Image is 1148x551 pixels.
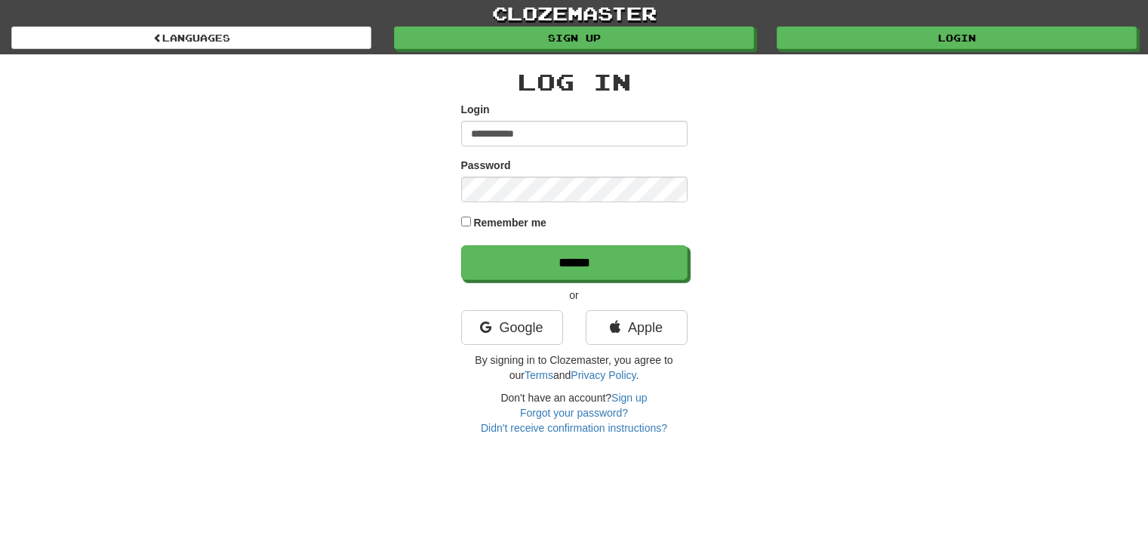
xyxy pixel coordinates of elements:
[481,422,667,434] a: Didn't receive confirmation instructions?
[394,26,754,49] a: Sign up
[461,158,511,173] label: Password
[461,390,688,436] div: Don't have an account?
[520,407,628,419] a: Forgot your password?
[473,215,546,230] label: Remember me
[11,26,371,49] a: Languages
[571,369,636,381] a: Privacy Policy
[777,26,1137,49] a: Login
[611,392,647,404] a: Sign up
[586,310,688,345] a: Apple
[461,69,688,94] h2: Log In
[461,352,688,383] p: By signing in to Clozemaster, you agree to our and .
[461,310,563,345] a: Google
[461,288,688,303] p: or
[461,102,490,117] label: Login
[525,369,553,381] a: Terms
